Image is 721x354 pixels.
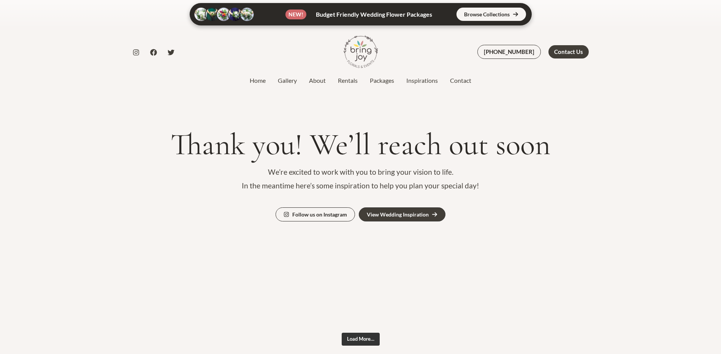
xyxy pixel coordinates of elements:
a: About [303,76,332,85]
button: Load More… [342,333,380,346]
a: Gallery [272,76,303,85]
a: Rentals [332,76,364,85]
a: Instagram [133,49,139,56]
p: We’re excited to work with you to bring your vision to life. In the meantime here’s some inspirat... [133,165,589,192]
a: Packages [364,76,400,85]
a: View Wedding Inspiration [359,207,445,221]
h1: Thank you! We’ll reach out soon [133,128,589,161]
a: Twitter [168,49,174,56]
nav: Site Navigation [244,75,477,86]
a: Follow us on Instagram [276,207,355,221]
div: View Wedding Inspiration [367,212,429,217]
img: Bring Joy [344,35,378,69]
a: Inspirations [400,76,444,85]
a: Contact [444,76,477,85]
div: Follow us on Instagram [292,212,347,217]
a: Contact Us [548,45,589,58]
a: [PHONE_NUMBER] [477,45,541,59]
a: Facebook [150,49,157,56]
span: Load More… [347,336,374,342]
a: Home [244,76,272,85]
